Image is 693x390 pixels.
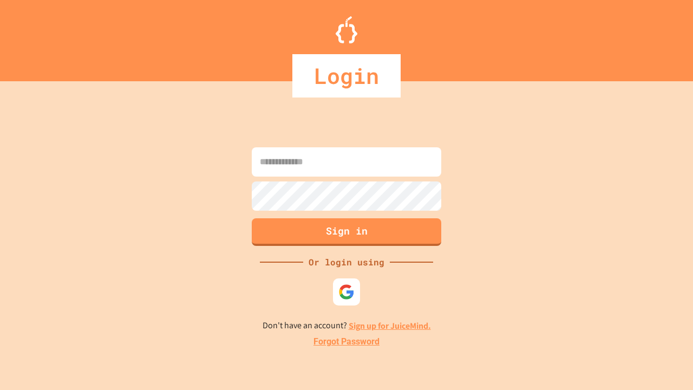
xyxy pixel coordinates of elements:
[349,320,431,331] a: Sign up for JuiceMind.
[292,54,401,97] div: Login
[252,218,441,246] button: Sign in
[303,256,390,269] div: Or login using
[336,16,357,43] img: Logo.svg
[263,319,431,333] p: Don't have an account?
[313,335,380,348] a: Forgot Password
[338,284,355,300] img: google-icon.svg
